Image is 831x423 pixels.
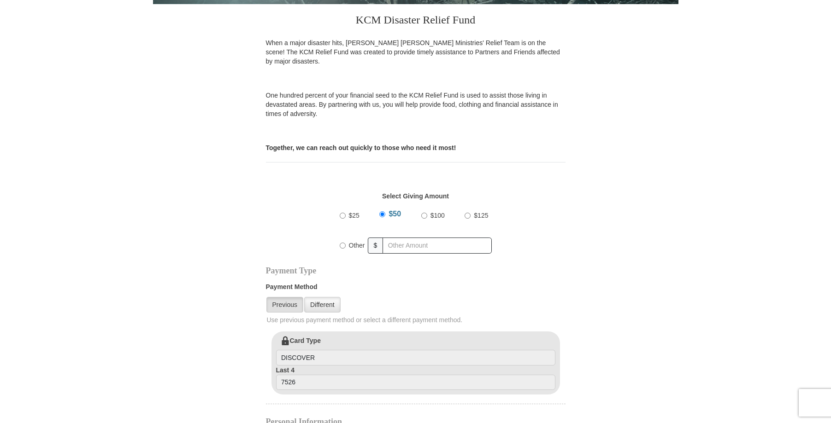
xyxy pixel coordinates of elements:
input: Last 4 [276,375,555,390]
span: $125 [474,212,488,219]
a: Different [304,297,341,313]
span: $50 [389,210,401,218]
input: Card Type [276,350,555,365]
label: Card Type [276,336,555,365]
label: Last 4 [276,365,555,390]
h3: KCM Disaster Relief Fund [266,4,566,38]
span: $25 [349,212,360,219]
p: One hundred percent of your financial seed to the KCM Relief Fund is used to assist those living ... [266,91,566,118]
label: Payment Method [266,282,566,296]
strong: Select Giving Amount [382,192,449,200]
span: $100 [430,212,445,219]
span: Other [349,242,365,249]
a: Previous [266,297,303,313]
b: Together, we can reach out quickly to those who need it most! [266,144,456,151]
input: Other Amount [383,238,491,254]
span: $ [368,238,383,254]
span: Use previous payment method or select a different payment method. [267,315,566,324]
p: When a major disaster hits, [PERSON_NAME] [PERSON_NAME] Ministries' Relief Team is on the scene! ... [266,38,566,66]
h4: Payment Type [266,267,566,274]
